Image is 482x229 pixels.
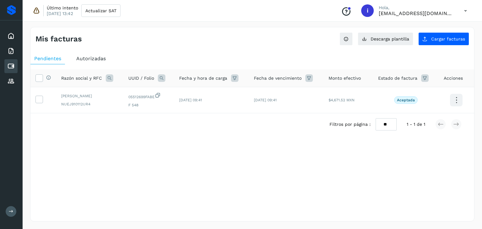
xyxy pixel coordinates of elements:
[4,29,18,43] div: Inicio
[179,75,227,82] span: Fecha y hora de carga
[329,121,371,128] span: Filtros por página :
[431,37,465,41] span: Cargar facturas
[81,4,120,17] button: Actualizar SAT
[35,35,82,44] h4: Mis facturas
[128,75,154,82] span: UUID / Folio
[47,5,78,11] p: Último intento
[4,59,18,73] div: Cuentas por pagar
[128,92,169,100] span: 05512699FABE
[329,75,361,82] span: Monto efectivo
[407,121,425,128] span: 1 - 1 de 1
[85,8,116,13] span: Actualizar SAT
[379,5,454,10] p: Hola,
[371,37,409,41] span: Descarga plantilla
[179,98,202,102] span: [DATE] 09:41
[47,11,73,16] p: [DATE] 13:42
[444,75,463,82] span: Acciones
[358,32,413,45] button: Descarga plantilla
[61,75,102,82] span: Razón social y RFC
[329,98,355,102] span: $4,671.52 MXN
[379,10,454,16] p: idelarosa@viako.com.mx
[34,56,61,61] span: Pendientes
[418,32,469,45] button: Cargar facturas
[61,101,118,107] span: NUEJ910112UR4
[4,74,18,88] div: Proveedores
[378,75,417,82] span: Estado de factura
[397,98,415,102] p: Aceptada
[254,75,302,82] span: Fecha de vencimiento
[4,44,18,58] div: Facturas
[76,56,106,61] span: Autorizadas
[128,102,169,108] span: F 548
[61,93,118,99] span: [PERSON_NAME]
[254,98,277,102] span: [DATE] 09:41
